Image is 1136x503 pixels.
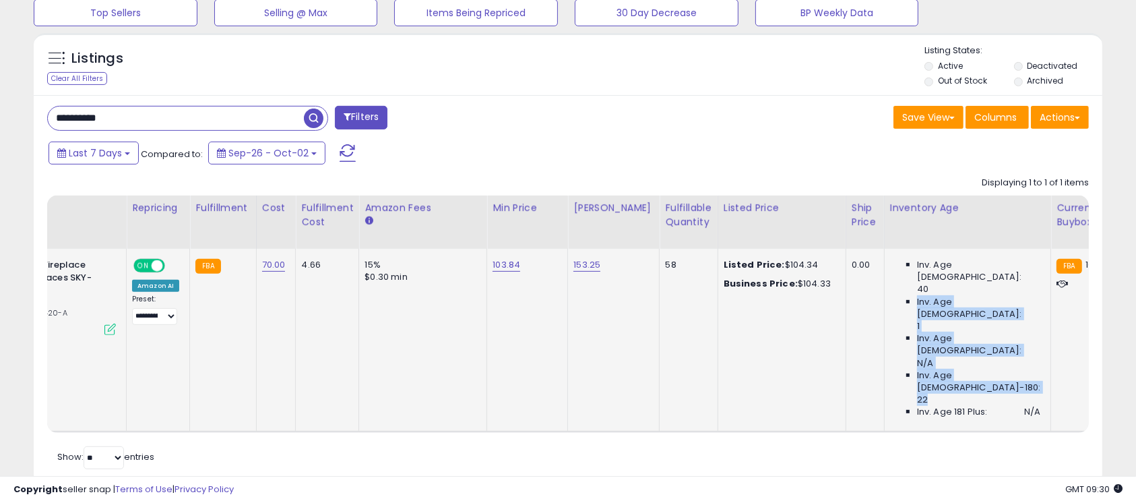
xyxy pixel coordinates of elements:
[724,277,798,290] b: Business Price:
[365,215,373,227] small: Amazon Fees.
[724,201,840,215] div: Listed Price
[262,201,290,215] div: Cost
[208,142,325,165] button: Sep-26 - Oct-02
[365,201,481,215] div: Amazon Fees
[1056,201,1126,229] div: Current Buybox Price
[195,259,220,274] small: FBA
[115,483,172,496] a: Terms of Use
[917,283,928,295] span: 40
[1031,106,1089,129] button: Actions
[13,483,63,496] strong: Copyright
[141,148,203,160] span: Compared to:
[1027,75,1063,86] label: Archived
[163,260,185,272] span: OFF
[132,295,179,325] div: Preset:
[924,45,1102,57] p: Listing States:
[917,320,920,332] span: 1
[917,259,1040,283] span: Inv. Age [DEMOGRAPHIC_DATA]:
[1027,60,1077,71] label: Deactivated
[13,483,234,496] div: seller snap | |
[175,483,234,496] a: Privacy Policy
[195,201,250,215] div: Fulfillment
[982,177,1089,189] div: Displaying 1 to 1 of 1 items
[665,259,707,271] div: 58
[724,278,835,290] div: $104.33
[228,146,309,160] span: Sep-26 - Oct-02
[493,201,562,215] div: Min Price
[890,201,1045,215] div: Inventory Age
[1056,259,1081,274] small: FBA
[1024,406,1040,418] span: N/A
[69,146,122,160] span: Last 7 Days
[301,201,353,229] div: Fulfillment Cost
[917,296,1040,320] span: Inv. Age [DEMOGRAPHIC_DATA]:
[852,201,879,229] div: Ship Price
[893,106,964,129] button: Save View
[852,259,874,271] div: 0.00
[938,60,963,71] label: Active
[724,259,835,271] div: $104.34
[132,201,184,215] div: Repricing
[57,450,154,463] span: Show: entries
[573,201,654,215] div: [PERSON_NAME]
[262,258,286,272] a: 70.00
[1085,258,1114,271] span: 104.34
[493,258,520,272] a: 103.84
[132,280,179,292] div: Amazon AI
[917,369,1040,394] span: Inv. Age [DEMOGRAPHIC_DATA]-180:
[301,259,348,271] div: 4.66
[966,106,1029,129] button: Columns
[917,332,1040,357] span: Inv. Age [DEMOGRAPHIC_DATA]:
[938,75,987,86] label: Out of Stock
[917,394,928,406] span: 22
[365,271,476,283] div: $0.30 min
[974,111,1017,124] span: Columns
[71,49,123,68] h5: Listings
[49,142,139,165] button: Last 7 Days
[1065,483,1123,496] span: 2025-10-10 09:30 GMT
[365,259,476,271] div: 15%
[665,201,712,229] div: Fulfillable Quantity
[917,406,988,418] span: Inv. Age 181 Plus:
[47,72,107,85] div: Clear All Filters
[573,258,600,272] a: 153.25
[135,260,152,272] span: ON
[724,258,785,271] b: Listed Price:
[917,357,933,369] span: N/A
[335,106,387,129] button: Filters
